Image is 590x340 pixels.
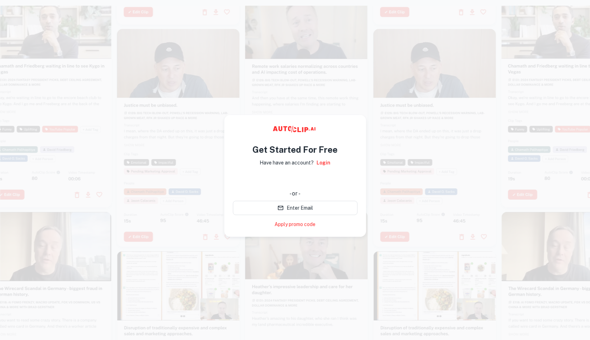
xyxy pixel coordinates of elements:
button: Enter Email [233,201,357,215]
h4: Get Started For Free [252,143,338,156]
p: Have have an account? [260,159,314,167]
div: - or - [233,189,357,198]
iframe: Botão "Fazer login com o Google" [229,172,361,187]
a: Login [317,159,330,167]
a: Apply promo code [275,221,315,228]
